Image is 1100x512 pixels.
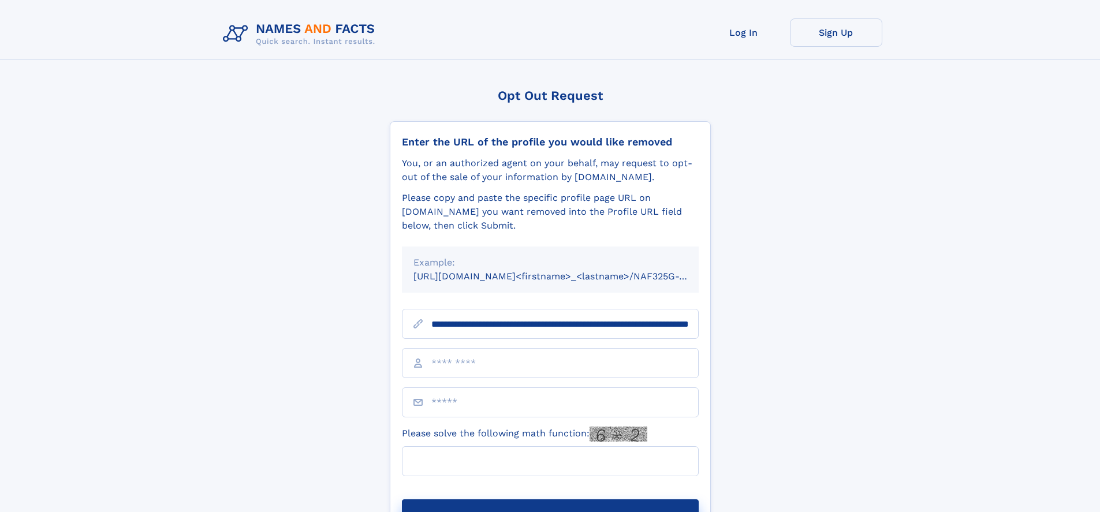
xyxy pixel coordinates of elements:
[790,18,882,47] a: Sign Up
[402,156,699,184] div: You, or an authorized agent on your behalf, may request to opt-out of the sale of your informatio...
[402,136,699,148] div: Enter the URL of the profile you would like removed
[390,88,711,103] div: Opt Out Request
[413,271,721,282] small: [URL][DOMAIN_NAME]<firstname>_<lastname>/NAF325G-xxxxxxxx
[402,191,699,233] div: Please copy and paste the specific profile page URL on [DOMAIN_NAME] you want removed into the Pr...
[402,427,647,442] label: Please solve the following math function:
[698,18,790,47] a: Log In
[413,256,687,270] div: Example:
[218,18,385,50] img: Logo Names and Facts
